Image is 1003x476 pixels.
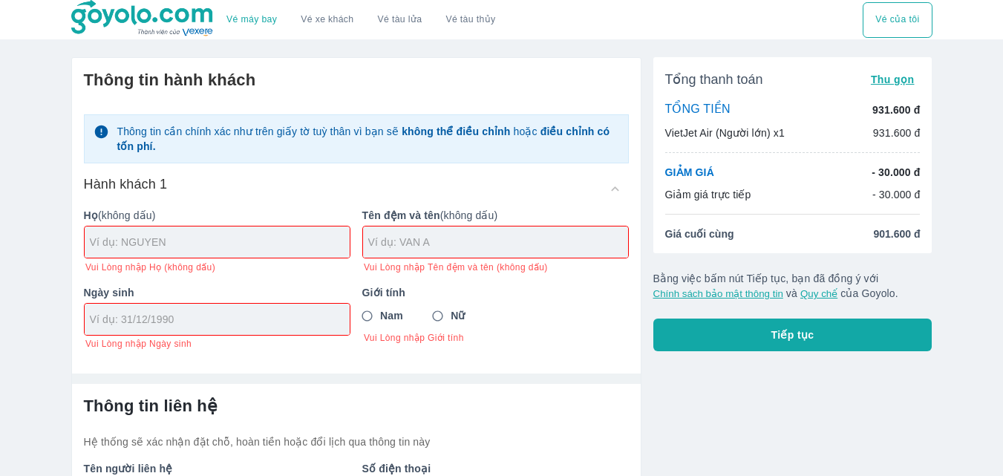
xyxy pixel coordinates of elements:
[364,261,548,273] span: Vui Lòng nhập Tên đệm và tên (không dấu)
[366,2,434,38] a: Vé tàu lửa
[368,235,628,250] input: Ví dụ: VAN A
[364,332,629,344] span: Vui Lòng nhập Giới tính
[873,226,920,241] span: 901.600 đ
[84,209,98,221] b: Họ
[84,285,350,300] p: Ngày sinh
[665,165,714,180] p: GIẢM GIÁ
[665,187,751,202] p: Giảm giá trực tiếp
[873,125,921,140] p: 931.600 đ
[653,288,783,299] button: Chính sách bảo mật thông tin
[84,434,629,449] p: Hệ thống sẽ xác nhận đặt chỗ, hoàn tiền hoặc đổi lịch qua thông tin này
[863,2,932,38] button: Vé của tôi
[84,175,168,193] h6: Hành khách 1
[665,125,785,140] p: VietJet Air (Người lớn) x1
[362,208,629,223] p: (không dấu)
[362,285,629,300] p: Giới tính
[301,14,353,25] a: Vé xe khách
[653,319,932,351] button: Tiếp tục
[402,125,510,137] strong: không thể điều chỉnh
[84,396,629,417] h6: Thông tin liên hệ
[85,261,215,273] span: Vui Lòng nhập Họ (không dấu)
[665,226,734,241] span: Giá cuối cùng
[84,70,629,91] h6: Thông tin hành khách
[362,463,431,475] b: Số điện thoại
[90,312,335,327] input: Ví dụ: 31/12/1990
[434,2,507,38] button: Vé tàu thủy
[84,208,350,223] p: (không dấu)
[362,209,440,221] b: Tên đệm và tên
[380,308,403,323] span: Nam
[871,74,915,85] span: Thu gọn
[226,14,277,25] a: Vé máy bay
[665,102,731,118] p: TỔNG TIỀN
[665,71,763,88] span: Tổng thanh toán
[771,327,814,342] span: Tiếp tục
[85,338,192,350] span: Vui Lòng nhập Ngày sinh
[800,288,837,299] button: Quy chế
[653,271,932,301] p: Bằng việc bấm nút Tiếp tục, bạn đã đồng ý với và của Goyolo.
[451,308,465,323] span: Nữ
[90,235,350,250] input: Ví dụ: NGUYEN
[872,187,921,202] p: - 30.000 đ
[84,463,173,475] b: Tên người liên hệ
[863,2,932,38] div: choose transportation mode
[872,102,920,117] p: 931.600 đ
[865,69,921,90] button: Thu gọn
[215,2,507,38] div: choose transportation mode
[872,165,920,180] p: - 30.000 đ
[117,124,618,154] p: Thông tin cần chính xác như trên giấy tờ tuỳ thân vì bạn sẽ hoặc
